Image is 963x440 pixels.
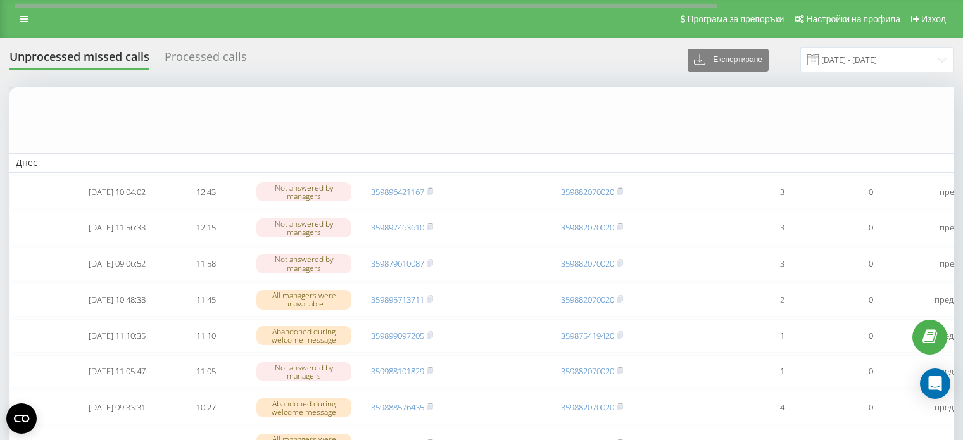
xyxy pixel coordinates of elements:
[826,355,915,389] td: 0
[161,319,250,353] td: 11:10
[738,211,826,244] td: 3
[826,283,915,317] td: 0
[9,50,149,70] div: Unprocessed missed calls
[256,362,351,381] div: Not answered by managers
[256,218,351,237] div: Not answered by managers
[826,391,915,424] td: 0
[688,49,769,72] button: Експортиране
[561,294,614,305] a: 359882070020
[826,175,915,209] td: 0
[256,326,351,345] div: Abandoned during welcome message
[371,222,424,233] a: 359897463610
[256,398,351,417] div: Abandoned during welcome message
[826,211,915,244] td: 0
[561,330,614,341] a: 359875419420
[806,14,900,24] span: Настройки на профила
[73,247,161,280] td: [DATE] 09:06:52
[73,391,161,424] td: [DATE] 09:33:31
[161,355,250,389] td: 11:05
[826,319,915,353] td: 0
[73,355,161,389] td: [DATE] 11:05:47
[738,355,826,389] td: 1
[738,283,826,317] td: 2
[256,182,351,201] div: Not answered by managers
[371,401,424,413] a: 359888576435
[920,368,950,399] div: Open Intercom Messenger
[256,254,351,273] div: Not answered by managers
[73,175,161,209] td: [DATE] 10:04:02
[161,391,250,424] td: 10:27
[161,247,250,280] td: 11:58
[738,391,826,424] td: 4
[371,330,424,341] a: 359899097205
[687,14,784,24] span: Програма за препоръки
[561,258,614,269] a: 359882070020
[561,365,614,377] a: 359882070020
[921,14,946,24] span: Изход
[6,403,37,434] button: Open CMP widget
[73,319,161,353] td: [DATE] 11:10:35
[561,401,614,413] a: 359882070020
[256,290,351,309] div: All managers were unavailable
[561,186,614,198] a: 359882070020
[73,211,161,244] td: [DATE] 11:56:33
[826,247,915,280] td: 0
[161,211,250,244] td: 12:15
[73,283,161,317] td: [DATE] 10:48:38
[561,222,614,233] a: 359882070020
[165,50,247,70] div: Processed calls
[738,247,826,280] td: 3
[371,186,424,198] a: 359896421167
[738,175,826,209] td: 3
[738,319,826,353] td: 1
[371,258,424,269] a: 359879610087
[161,283,250,317] td: 11:45
[161,175,250,209] td: 12:43
[371,294,424,305] a: 359895713711
[371,365,424,377] a: 359988101829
